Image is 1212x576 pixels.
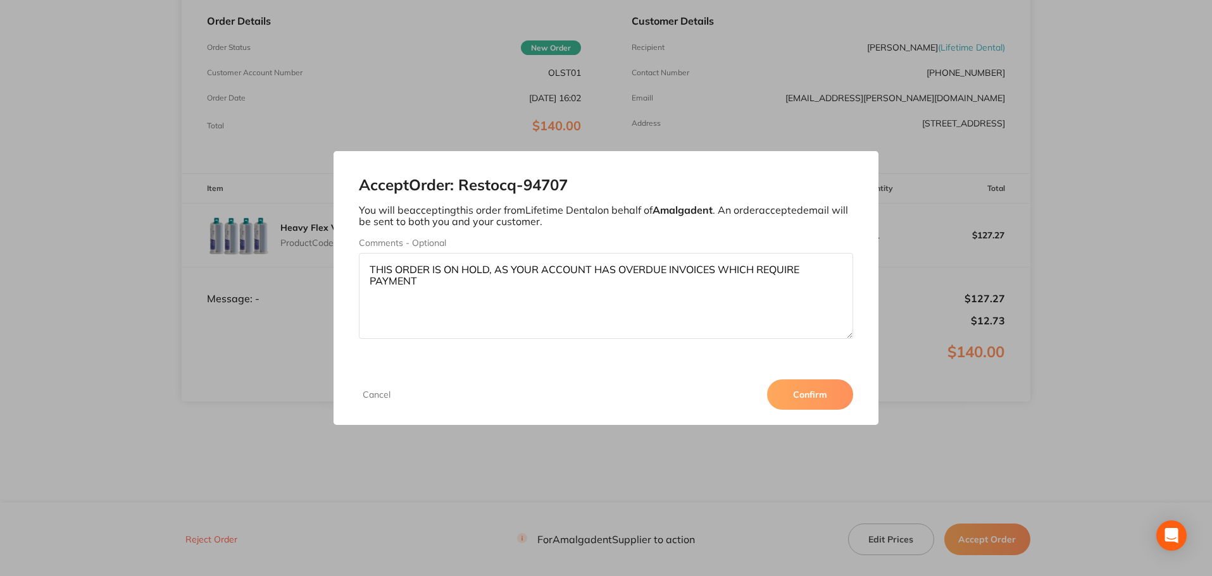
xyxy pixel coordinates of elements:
[1156,520,1187,551] div: Open Intercom Messenger
[767,379,853,410] button: Confirm
[359,253,854,339] textarea: THIS ORDER IS ON HOLD, AS YOUR ACCOUNT HAS OVERDUE INVOICES WHICH REQUIRE PAYMENT
[359,389,394,400] button: Cancel
[653,204,713,216] b: Amalgadent
[359,204,854,228] p: You will be accepting this order from Lifetime Dental on behalf of . An order accepted email will...
[359,238,854,248] label: Comments - Optional
[359,176,854,194] h2: Accept Order: Restocq- 94707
